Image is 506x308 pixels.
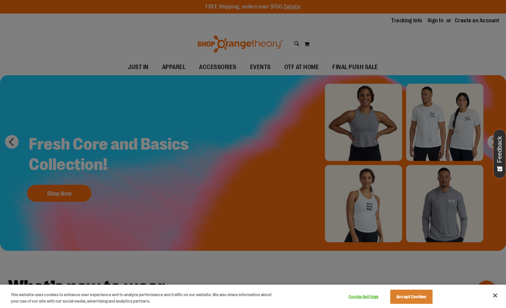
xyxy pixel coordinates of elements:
[343,290,385,304] button: Cookie Settings
[488,288,503,303] button: Close
[497,136,503,163] span: Feedback
[493,129,506,179] button: Feedback - Show survey
[390,290,433,304] button: Accept Cookies
[11,291,278,305] div: This website uses cookies to enhance user experience and to analyze performance and traffic on ou...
